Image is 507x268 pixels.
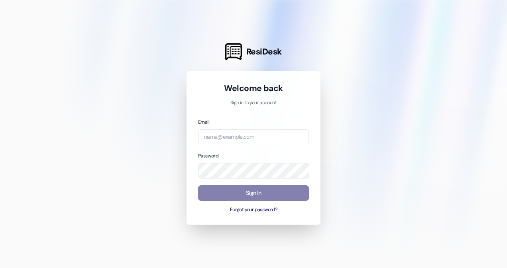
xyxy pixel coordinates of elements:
[198,99,309,107] p: Sign in to your account
[198,185,309,201] button: Sign In
[225,43,242,60] img: ResiDesk Logo
[246,46,282,57] span: ResiDesk
[198,153,218,159] label: Password
[198,119,209,125] label: Email
[198,129,309,145] input: name@example.com
[198,83,309,94] h1: Welcome back
[198,206,309,214] button: Forgot your password?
